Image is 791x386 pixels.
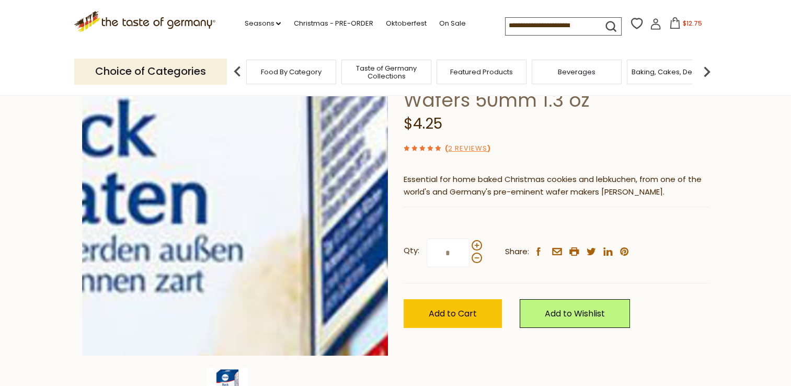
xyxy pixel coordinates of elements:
a: Seasons [244,18,281,29]
p: Choice of Categories [74,59,227,84]
a: Featured Products [450,68,513,76]
p: Essential for home baked Christmas cookies and lebkuchen, from one of the world's and Germany's p... [404,173,709,199]
span: Share: [505,245,529,258]
a: 2 Reviews [448,143,487,154]
span: ( ) [445,143,490,153]
input: Qty: [427,239,469,267]
span: Add to Cart [429,308,477,320]
a: Christmas - PRE-ORDER [293,18,373,29]
span: $4.25 [404,113,442,134]
strong: Qty: [404,244,419,257]
a: On Sale [439,18,465,29]
a: Oktoberfest [385,18,426,29]
span: $12.75 [683,19,702,28]
a: Taste of Germany Collections [345,64,428,80]
a: Beverages [558,68,595,76]
a: Food By Category [261,68,322,76]
img: next arrow [696,61,717,82]
img: previous arrow [227,61,248,82]
button: Add to Cart [404,299,502,328]
a: Add to Wishlist [520,299,630,328]
h1: Kuechle Oblaten Round Baking Wafers 50mm 1.3 oz [404,65,709,112]
a: Baking, Cakes, Desserts [632,68,713,76]
button: $12.75 [663,17,708,33]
